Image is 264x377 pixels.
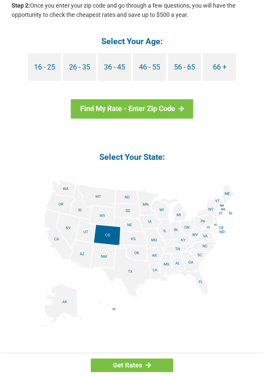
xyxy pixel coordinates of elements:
a: 46 - 55 [133,53,166,81]
a: 26 - 35 [63,53,96,81]
a: 16 - 25 [28,53,61,81]
a: 56 - 65 [168,53,201,81]
a: Get Rates [91,359,173,372]
a: 66 + [203,53,236,81]
h4: Select Your Age: [12,36,252,47]
img: states [29,180,235,328]
b: Step 2: [12,2,30,9]
a: Find My Rate - Enter Zip Code [71,99,193,118]
h4: Select Your State: [12,152,252,162]
p: Once you enter your zip code and go through a few questions, you will have the opportunity to che... [12,1,252,19]
a: 36 - 45 [98,53,131,81]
